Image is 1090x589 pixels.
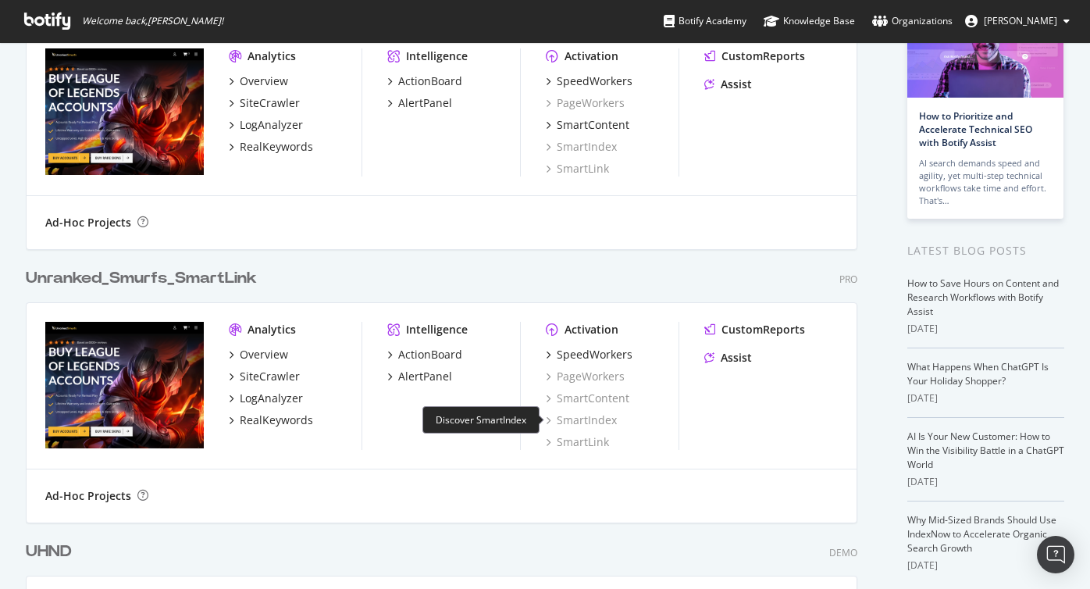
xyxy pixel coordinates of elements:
div: Open Intercom Messenger [1037,536,1074,573]
span: Welcome back, [PERSON_NAME] ! [82,15,223,27]
div: Organizations [872,13,953,29]
div: Knowledge Base [764,13,855,29]
div: Botify Academy [664,13,746,29]
button: [PERSON_NAME] [953,9,1082,34]
span: Khlifi Mayssa [984,14,1057,27]
div: Discover SmartIndex [422,406,540,434]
